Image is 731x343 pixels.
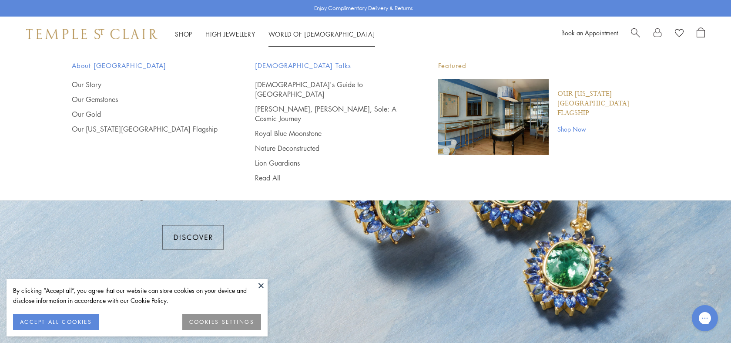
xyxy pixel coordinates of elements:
a: World of [DEMOGRAPHIC_DATA]World of [DEMOGRAPHIC_DATA] [268,30,375,38]
button: COOKIES SETTINGS [182,314,261,330]
a: Lion Guardians [255,158,403,168]
button: ACCEPT ALL COOKIES [13,314,99,330]
a: Royal Blue Moonstone [255,129,403,138]
a: Book an Appointment [561,28,618,37]
a: [PERSON_NAME], [PERSON_NAME], Sole: A Cosmic Journey [255,104,403,123]
a: Our Story [72,80,220,89]
a: View Wishlist [675,27,684,41]
a: Read All [255,173,403,183]
p: Enjoy Complimentary Delivery & Returns [314,4,413,13]
a: Our [US_STATE][GEOGRAPHIC_DATA] Flagship [557,89,659,118]
a: ShopShop [175,30,192,38]
span: [DEMOGRAPHIC_DATA] Talks [255,60,403,71]
a: Shop Now [557,124,659,134]
span: About [GEOGRAPHIC_DATA] [72,60,220,71]
a: Our Gemstones [72,95,220,104]
nav: Main navigation [175,29,375,40]
a: Search [631,27,640,41]
iframe: Gorgias live chat messenger [687,302,722,334]
p: Featured [438,60,659,71]
a: Open Shopping Bag [697,27,705,41]
a: Nature Deconstructed [255,143,403,153]
a: [DEMOGRAPHIC_DATA]'s Guide to [GEOGRAPHIC_DATA] [255,80,403,99]
div: By clicking “Accept all”, you agree that our website can store cookies on your device and disclos... [13,285,261,306]
a: Our Gold [72,109,220,119]
a: Our [US_STATE][GEOGRAPHIC_DATA] Flagship [72,124,220,134]
img: Temple St. Clair [26,29,158,39]
a: High JewelleryHigh Jewellery [205,30,255,38]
